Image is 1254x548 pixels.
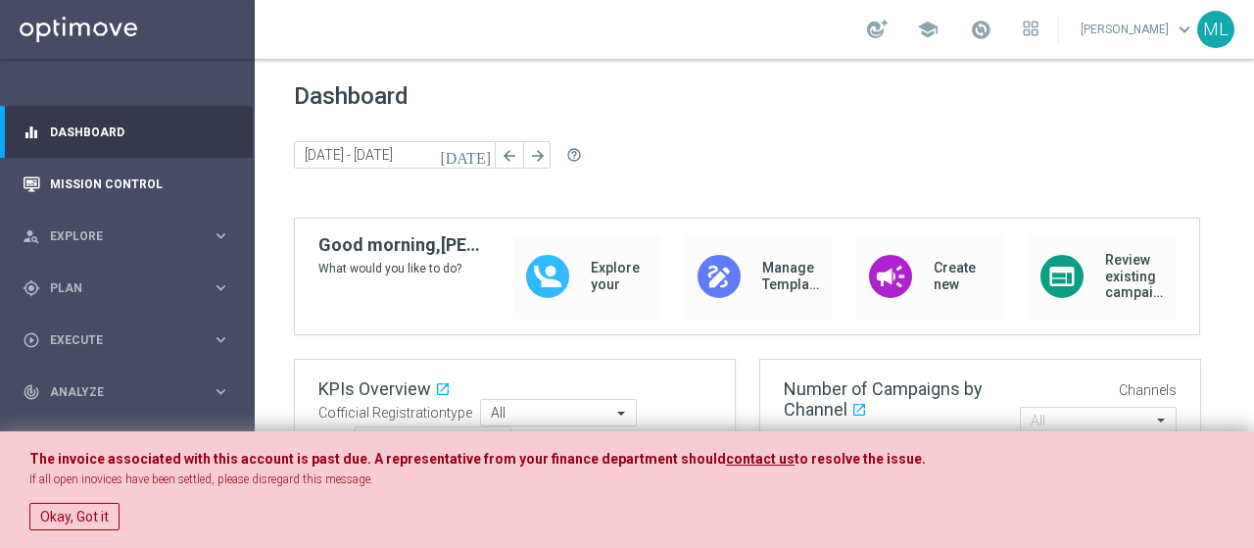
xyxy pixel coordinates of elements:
[22,332,231,348] button: play_circle_outline Execute keyboard_arrow_right
[212,226,230,245] i: keyboard_arrow_right
[22,176,231,192] button: Mission Control
[50,334,212,346] span: Execute
[29,472,1225,488] p: If all open inovices have been settled, please disregard this message.
[23,158,230,210] div: Mission Control
[50,230,212,242] span: Explore
[23,124,40,141] i: equalizer
[23,331,40,349] i: play_circle_outline
[50,386,212,398] span: Analyze
[795,451,926,467] span: to resolve the issue.
[1174,19,1195,40] span: keyboard_arrow_down
[23,227,40,245] i: person_search
[917,19,939,40] span: school
[212,330,230,349] i: keyboard_arrow_right
[29,503,120,530] button: Okay, Got it
[23,331,212,349] div: Execute
[23,279,40,297] i: gps_fixed
[50,158,230,210] a: Mission Control
[22,384,231,400] button: track_changes Analyze keyboard_arrow_right
[726,451,795,468] a: contact us
[1079,15,1197,44] a: [PERSON_NAME]keyboard_arrow_down
[1197,11,1234,48] div: ML
[23,279,212,297] div: Plan
[23,106,230,158] div: Dashboard
[22,125,231,140] button: equalizer Dashboard
[50,282,212,294] span: Plan
[212,278,230,297] i: keyboard_arrow_right
[23,383,212,401] div: Analyze
[29,451,726,467] span: The invoice associated with this account is past due. A representative from your finance departme...
[212,382,230,401] i: keyboard_arrow_right
[23,227,212,245] div: Explore
[23,383,40,401] i: track_changes
[50,106,230,158] a: Dashboard
[22,280,231,296] button: gps_fixed Plan keyboard_arrow_right
[22,228,231,244] button: person_search Explore keyboard_arrow_right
